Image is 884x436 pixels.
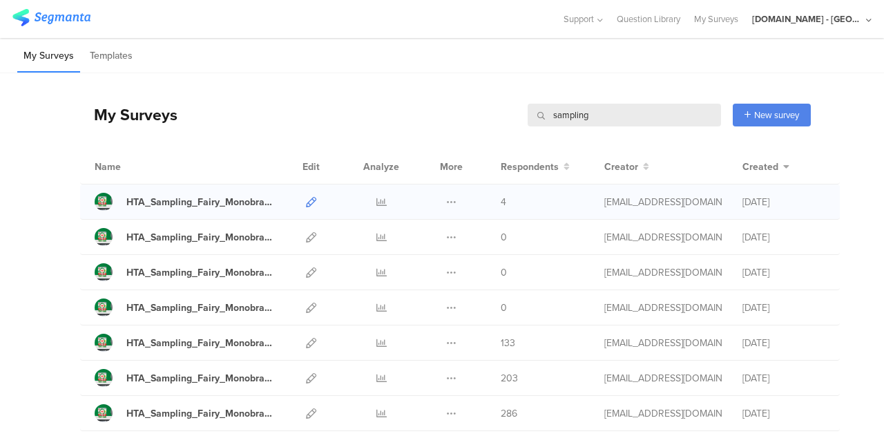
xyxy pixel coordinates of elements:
div: HTA_Sampling_Fairy_Monobrand_Nov'24_Link_QR_Code [126,195,276,209]
span: Created [742,160,778,174]
input: Survey Name, Creator... [528,104,721,126]
a: HTA_Sampling_Fairy_Monobrand_Nov'24_Link_8 [95,298,276,316]
div: My Surveys [80,103,177,126]
a: HTA_Sampling_Fairy_Monobrand_Nov'24_Link_QR_Code [95,193,276,211]
div: HTA_Sampling_Fairy_Monobrand_Nov'24_Link_9 [126,265,276,280]
span: 133 [501,336,515,350]
button: Respondents [501,160,570,174]
div: Name [95,160,177,174]
div: [DATE] [742,301,825,315]
a: HTA_Sampling_Fairy_Monobrand_Nov'24_Link_9 [95,263,276,281]
div: jansson.cj@pg.com [604,406,722,421]
div: Edit [296,149,326,184]
div: [DATE] [742,265,825,280]
div: [DATE] [742,230,825,245]
span: 0 [501,230,507,245]
div: More [436,149,466,184]
div: [DATE] [742,195,825,209]
div: [DOMAIN_NAME] - [GEOGRAPHIC_DATA] [752,12,863,26]
span: New survey [754,108,799,122]
div: [DATE] [742,406,825,421]
li: My Surveys [17,40,80,73]
span: 286 [501,406,517,421]
li: Templates [84,40,139,73]
div: jansson.cj@pg.com [604,301,722,315]
div: [DATE] [742,371,825,386]
span: 203 [501,371,518,386]
div: jansson.cj@pg.com [604,371,722,386]
img: segmanta logo [12,9,90,26]
div: HTA_Sampling_Fairy_Monobrand_Nov'24_Link_8 [126,301,276,315]
span: 0 [501,301,507,315]
span: Support [564,12,594,26]
div: jansson.cj@pg.com [604,336,722,350]
a: HTA_Sampling_Fairy_Monobrand_Nov'24_Link_6 [95,369,276,387]
div: Analyze [361,149,402,184]
button: Creator [604,160,649,174]
span: 4 [501,195,506,209]
div: jansson.cj@pg.com [604,265,722,280]
div: HTA_Sampling_Fairy_Monobrand_Nov'24_Link_6 [126,371,276,386]
div: [DATE] [742,336,825,350]
a: HTA_Sampling_Fairy_Monobrand_Nov'24_Link_7 [95,334,276,352]
span: 0 [501,265,507,280]
div: HTA_Sampling_Fairy_Monobrand_Nov'24_Link_10 [126,230,276,245]
div: HTA_Sampling_Fairy_Monobrand_Nov'24_Link_7 [126,336,276,350]
a: HTA_Sampling_Fairy_Monobrand_Nov'24_Link_10 [95,228,276,246]
div: jansson.cj@pg.com [604,230,722,245]
div: jansson.cj@pg.com [604,195,722,209]
button: Created [742,160,789,174]
a: HTA_Sampling_Fairy_Monobrand_Nov'24_Link_5 [95,404,276,422]
div: HTA_Sampling_Fairy_Monobrand_Nov'24_Link_5 [126,406,276,421]
span: Respondents [501,160,559,174]
span: Creator [604,160,638,174]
